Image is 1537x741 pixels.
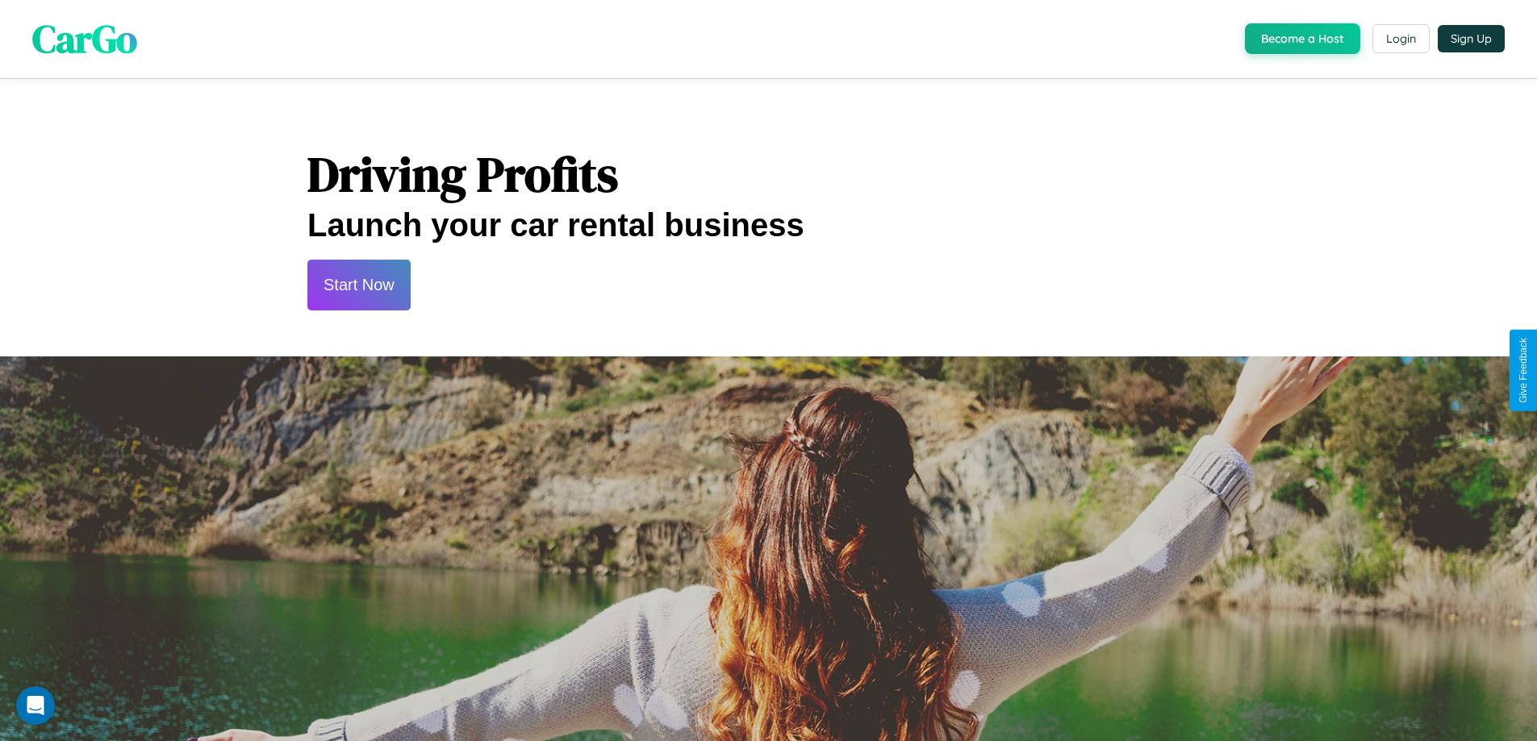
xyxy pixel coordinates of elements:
iframe: Intercom live chat [16,686,55,725]
span: CarGo [32,12,137,65]
h2: Launch your car rental business [307,207,1230,244]
button: Start Now [307,260,411,310]
button: Become a Host [1245,23,1360,54]
h1: Driving Profits [307,141,1230,207]
button: Sign Up [1438,25,1505,52]
button: Login [1372,24,1430,53]
div: Give Feedback [1518,338,1529,403]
